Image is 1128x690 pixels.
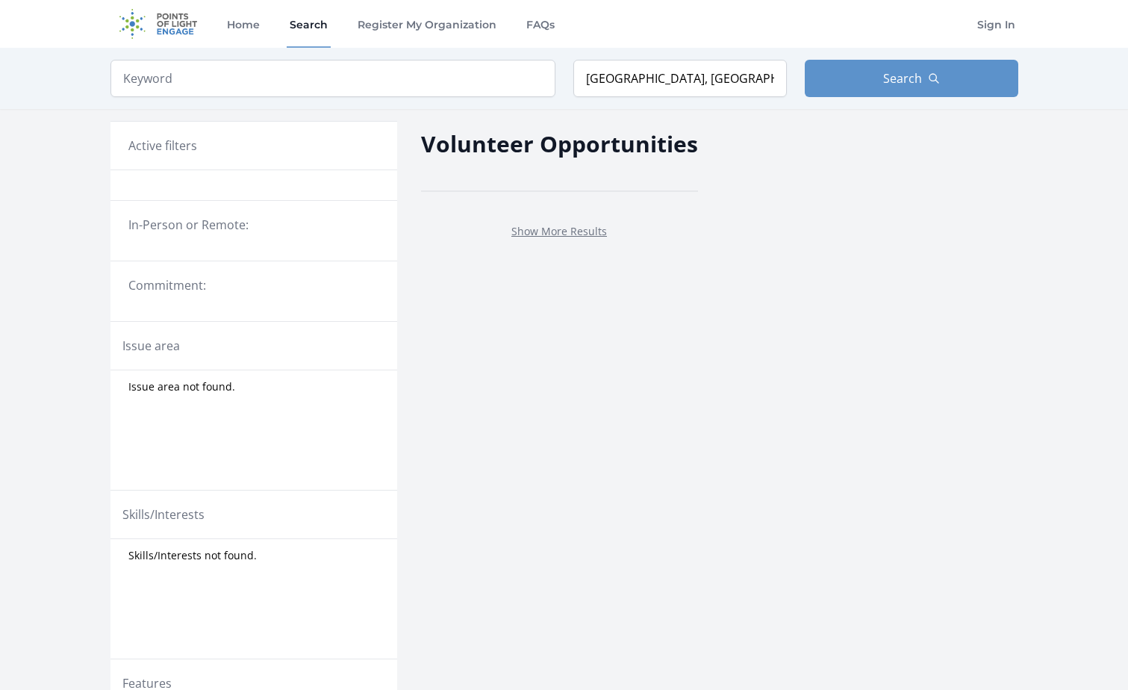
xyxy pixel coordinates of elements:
[128,548,257,563] span: Skills/Interests not found.
[573,60,787,97] input: Location
[122,506,205,523] legend: Skills/Interests
[805,60,1018,97] button: Search
[421,127,698,161] h2: Volunteer Opportunities
[511,224,607,238] a: Show More Results
[122,337,180,355] legend: Issue area
[110,60,555,97] input: Keyword
[883,69,922,87] span: Search
[128,379,235,394] span: Issue area not found.
[128,216,379,234] legend: In-Person or Remote:
[128,276,379,294] legend: Commitment:
[128,137,197,155] h3: Active filters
